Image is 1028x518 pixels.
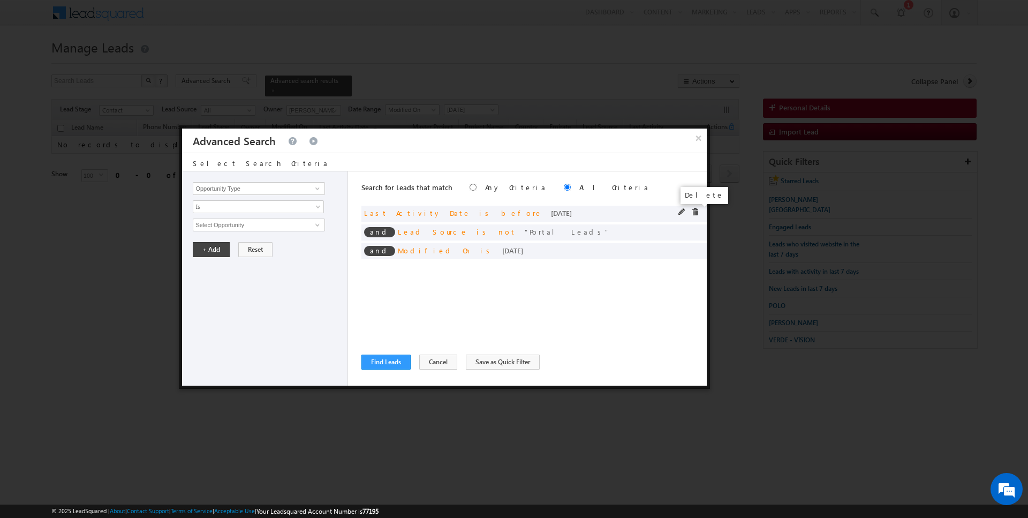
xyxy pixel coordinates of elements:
span: Is [193,202,309,212]
button: + Add [193,242,230,257]
a: Contact Support [127,507,169,514]
img: d_60004797649_company_0_60004797649 [18,56,45,70]
a: Is [193,200,324,213]
div: Minimize live chat window [176,5,201,31]
span: Your Leadsquared Account Number is [256,507,379,515]
span: is [480,246,494,255]
span: Portal Leads [525,227,610,236]
input: Type to Search [193,182,324,195]
h3: Advanced Search [193,129,276,153]
span: [DATE] [502,246,523,255]
span: Search for Leads that match [361,183,452,192]
label: All Criteria [579,183,649,192]
span: Select Search Criteria [193,159,329,168]
span: and [364,246,395,256]
em: Start Chat [146,330,194,344]
span: Modified On [398,246,472,255]
span: is before [479,208,542,217]
input: Type to Search [193,219,324,231]
a: About [110,507,125,514]
a: Terms of Service [171,507,213,514]
span: Last Activity Date [364,208,471,217]
div: Chat with us now [56,56,180,70]
textarea: Type your message and hit 'Enter' [14,99,195,321]
button: Cancel [419,355,457,370]
label: Any Criteria [485,183,547,192]
span: is not [477,227,516,236]
span: 77195 [362,507,379,515]
button: Save as Quick Filter [466,355,540,370]
a: Show All Items [309,220,323,230]
span: Lead Source [398,227,468,236]
a: Acceptable Use [214,507,255,514]
button: × [690,129,707,147]
span: © 2025 LeadSquared | | | | | [51,506,379,516]
div: Delete [681,187,728,204]
span: and [364,227,395,237]
a: Show All Items [309,183,323,194]
button: Find Leads [361,355,411,370]
span: [DATE] [551,208,572,217]
button: Reset [238,242,273,257]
